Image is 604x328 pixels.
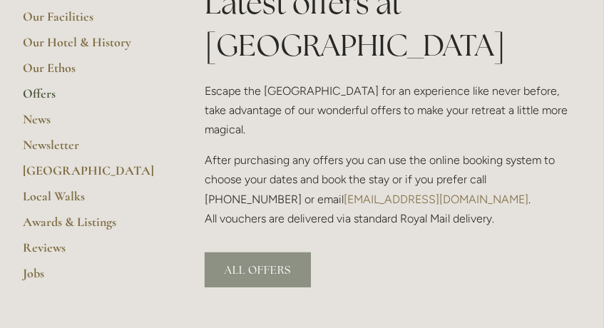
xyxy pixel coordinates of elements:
[23,60,159,86] a: Our Ethos
[23,137,159,163] a: Newsletter
[23,111,159,137] a: News
[23,34,159,60] a: Our Hotel & History
[23,163,159,188] a: [GEOGRAPHIC_DATA]
[23,214,159,240] a: Awards & Listings
[23,188,159,214] a: Local Walks
[205,150,581,228] p: After purchasing any offers you can use the online booking system to choose your dates and book t...
[23,86,159,111] a: Offers
[23,265,159,291] a: Jobs
[23,240,159,265] a: Reviews
[205,252,311,287] a: ALL OFFERS
[23,9,159,34] a: Our Facilities
[344,193,528,206] a: [EMAIL_ADDRESS][DOMAIN_NAME]
[205,81,581,140] p: Escape the [GEOGRAPHIC_DATA] for an experience like never before, take advantage of our wonderful...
